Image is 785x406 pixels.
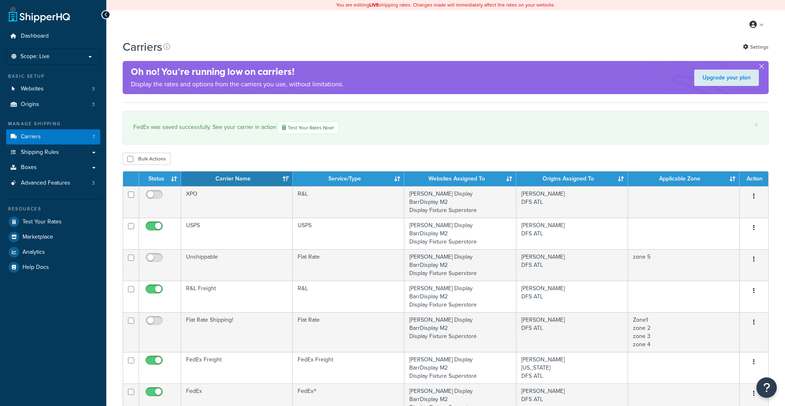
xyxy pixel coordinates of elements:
[131,79,343,90] p: Display the rates and options from the carriers you use, without limitations.
[21,86,44,92] span: Websites
[181,281,293,312] td: R&L Freight
[6,260,100,275] a: Help Docs
[92,133,95,140] span: 7
[516,249,628,281] td: [PERSON_NAME] DFS ATL
[6,97,100,112] a: Origins 3
[6,245,100,259] a: Analytics
[20,53,49,60] span: Scope: Live
[22,249,45,256] span: Analytics
[92,180,95,187] span: 3
[404,281,516,312] td: [PERSON_NAME] Display BarrDisplay M2 Display Fixture Superstore
[6,29,100,44] a: Dashboard
[22,264,49,271] span: Help Docs
[131,65,343,79] h4: Oh no! You’re running low on carriers!
[9,6,70,23] a: ShipperHQ Home
[6,129,100,144] li: Carriers
[21,149,59,156] span: Shipping Rules
[21,164,37,171] span: Boxes
[6,97,100,112] li: Origins
[404,249,516,281] td: [PERSON_NAME] Display BarrDisplay M2 Display Fixture Superstore
[22,219,62,226] span: Test Your Rates
[293,281,404,312] td: R&L
[516,352,628,383] td: [PERSON_NAME] [US_STATE] DFS ATL
[6,73,100,80] div: Basic Setup
[6,205,100,212] div: Resources
[6,176,100,191] li: Advanced Features
[6,176,100,191] a: Advanced Features 3
[755,122,758,128] a: ×
[21,33,49,40] span: Dashboard
[743,41,769,53] a: Settings
[6,160,100,175] a: Boxes
[516,218,628,249] td: [PERSON_NAME] DFS ATL
[694,70,759,86] a: Upgrade your plan
[516,281,628,312] td: [PERSON_NAME] DFS ATL
[404,352,516,383] td: [PERSON_NAME] Display BarrDisplay M2 Display Fixture Superstore
[6,230,100,244] a: Marketplace
[516,186,628,218] td: [PERSON_NAME] DFS ATL
[516,312,628,352] td: [PERSON_NAME] DFS ATL
[181,186,293,218] td: XPO
[628,249,740,281] td: zone 5
[139,171,181,186] th: Status: activate to sort column ascending
[133,122,758,134] div: FedEx was saved successfully. See your carrier in action
[293,312,404,352] td: Flat Rate
[181,171,293,186] th: Carrier Name: activate to sort column ascending
[369,1,379,9] b: LIVE
[404,218,516,249] td: [PERSON_NAME] Display BarrDisplay M2 Display Fixture Superstore
[404,171,516,186] th: Websites Assigned To: activate to sort column ascending
[6,81,100,97] a: Websites 3
[6,129,100,144] a: Carriers 7
[740,171,768,186] th: Action
[6,145,100,160] a: Shipping Rules
[21,180,70,187] span: Advanced Features
[123,153,170,165] button: Bulk Actions
[293,249,404,281] td: Flat Rate
[293,171,404,186] th: Service/Type: activate to sort column ascending
[92,86,95,92] span: 3
[404,186,516,218] td: [PERSON_NAME] Display BarrDisplay M2 Display Fixture Superstore
[278,122,339,134] a: Test Your Rates Now!
[293,218,404,249] td: USPS
[6,214,100,229] a: Test Your Rates
[181,312,293,352] td: Flat Rate Shipping!
[6,120,100,127] div: Manage Shipping
[21,133,41,140] span: Carriers
[6,81,100,97] li: Websites
[516,171,628,186] th: Origins Assigned To: activate to sort column ascending
[293,186,404,218] td: R&L
[92,101,95,108] span: 3
[293,352,404,383] td: FedEx Freight
[21,101,39,108] span: Origins
[181,249,293,281] td: Unshippable
[181,352,293,383] td: FedEx Freight
[756,377,777,398] button: Open Resource Center
[181,218,293,249] td: USPS
[123,39,162,55] h1: Carriers
[628,171,740,186] th: Applicable Zone: activate to sort column ascending
[628,312,740,352] td: Zone1 zone 2 zone 3 zone 4
[404,312,516,352] td: [PERSON_NAME] Display BarrDisplay M2 Display Fixture Superstore
[22,234,53,241] span: Marketplace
